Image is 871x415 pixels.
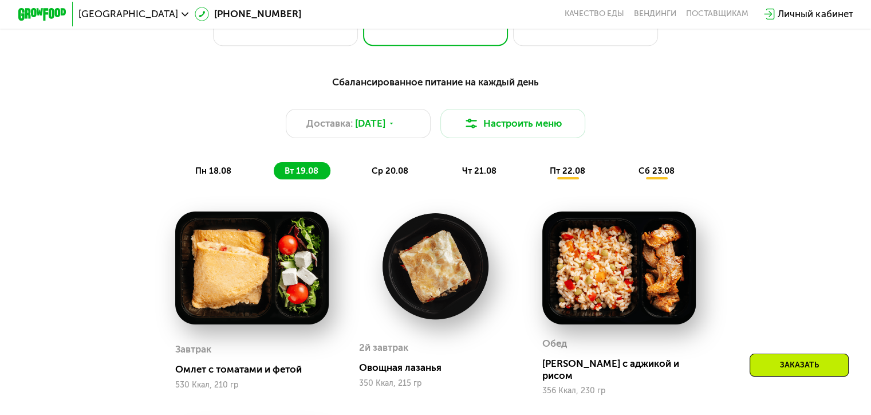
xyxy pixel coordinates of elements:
[359,362,522,374] div: Овощная лазанья
[372,166,408,176] span: ср 20.08
[195,166,231,176] span: пн 18.08
[778,7,853,21] div: Личный кабинет
[285,166,318,176] span: вт 19.08
[77,75,794,89] div: Сбалансированное питание на каждый день
[175,363,338,375] div: Омлет с томатами и фетой
[306,116,353,131] span: Доставка:
[78,9,178,19] span: [GEOGRAPHIC_DATA]
[565,9,624,19] a: Качество еды
[462,166,496,176] span: чт 21.08
[175,381,329,390] div: 530 Ккал, 210 гр
[639,166,675,176] span: сб 23.08
[542,358,705,382] div: [PERSON_NAME] с аджикой и рисом
[542,386,696,396] div: 356 Ккал, 230 гр
[195,7,301,21] a: [PHONE_NUMBER]
[359,339,408,357] div: 2й завтрак
[686,9,748,19] div: поставщикам
[355,116,385,131] span: [DATE]
[175,340,211,359] div: Завтрак
[550,166,585,176] span: пт 22.08
[750,354,849,377] div: Заказать
[634,9,676,19] a: Вендинги
[359,379,513,388] div: 350 Ккал, 215 гр
[542,335,567,353] div: Обед
[440,109,586,138] button: Настроить меню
